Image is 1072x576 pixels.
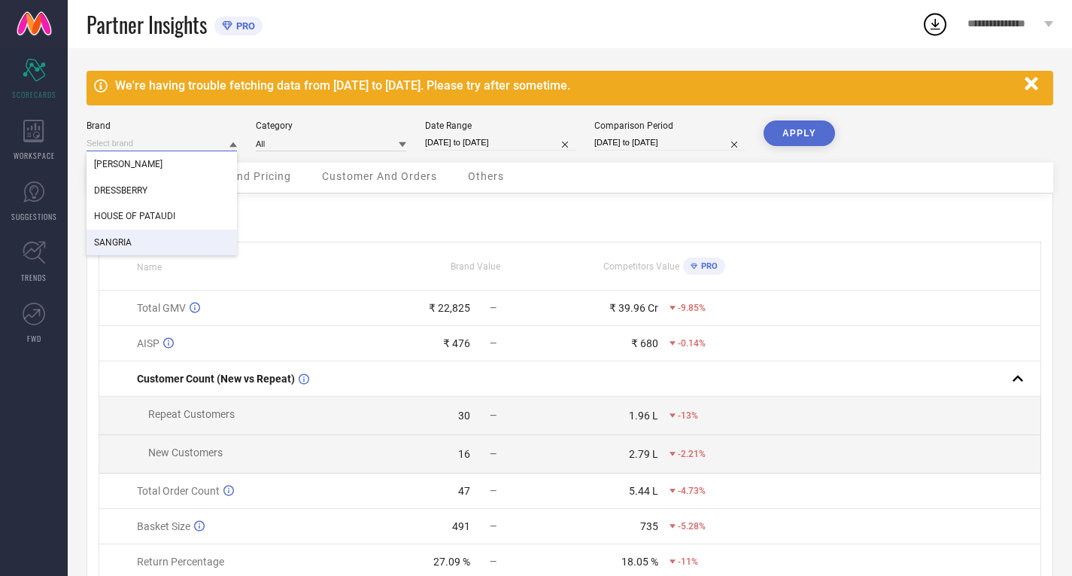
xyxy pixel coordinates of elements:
button: APPLY [764,120,835,146]
span: — [490,521,497,532]
div: Metrics [99,205,1041,223]
span: -0.14% [678,338,706,349]
div: ₹ 476 [443,337,470,349]
span: -4.73% [678,486,706,496]
div: ₹ 680 [631,337,658,349]
span: — [490,556,497,567]
div: Open download list [922,11,949,38]
span: — [490,338,497,349]
div: 1.96 L [629,410,658,422]
div: ANOUK [87,151,237,177]
span: SANGRIA [94,237,132,248]
span: TRENDS [21,272,47,283]
span: WORKSPACE [14,150,55,161]
span: — [490,486,497,496]
div: DRESSBERRY [87,178,237,203]
span: Partner Insights [87,9,207,40]
span: Brand Value [451,261,500,272]
div: HOUSE OF PATAUDI [87,203,237,229]
div: ₹ 22,825 [429,302,470,314]
span: — [490,410,497,421]
span: Total GMV [137,302,186,314]
span: Customer And Orders [322,170,437,182]
div: Brand [87,120,237,131]
span: Name [137,262,162,273]
span: AISP [137,337,159,349]
span: New Customers [148,446,223,459]
div: 30 [458,410,470,422]
div: Date Range [425,120,575,131]
span: -11% [678,556,698,567]
div: ₹ 39.96 Cr [609,302,658,314]
span: Customer Count (New vs Repeat) [137,373,295,385]
span: PRO [697,261,718,271]
span: DRESSBERRY [94,185,147,196]
div: Category [256,120,406,131]
span: -5.28% [678,521,706,532]
span: Repeat Customers [148,408,235,420]
span: SCORECARDS [12,89,56,100]
span: Return Percentage [137,556,224,568]
span: HOUSE OF PATAUDI [94,211,175,221]
div: Comparison Period [594,120,745,131]
span: Others [468,170,504,182]
span: [PERSON_NAME] [94,159,162,169]
span: Basket Size [137,520,190,532]
div: 16 [458,448,470,460]
div: 5.44 L [629,485,658,497]
div: 18.05 % [621,556,658,568]
span: -9.85% [678,303,706,313]
span: SUGGESTIONS [11,211,57,222]
div: 735 [640,520,658,532]
span: Competitors Value [603,261,679,272]
div: 491 [452,520,470,532]
span: FWD [27,333,41,344]
input: Select date range [425,135,575,151]
span: — [490,303,497,313]
span: — [490,449,497,459]
span: -2.21% [678,449,706,459]
span: -13% [678,410,698,421]
input: Select comparison period [594,135,745,151]
span: Total Order Count [137,485,220,497]
span: PRO [232,20,255,32]
div: 2.79 L [629,448,658,460]
input: Select brand [87,136,237,151]
div: We're having trouble fetching data from [DATE] to [DATE]. Please try after sometime. [115,78,1017,93]
div: 47 [458,485,470,497]
div: 27.09 % [433,556,470,568]
div: SANGRIA [87,230,237,255]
